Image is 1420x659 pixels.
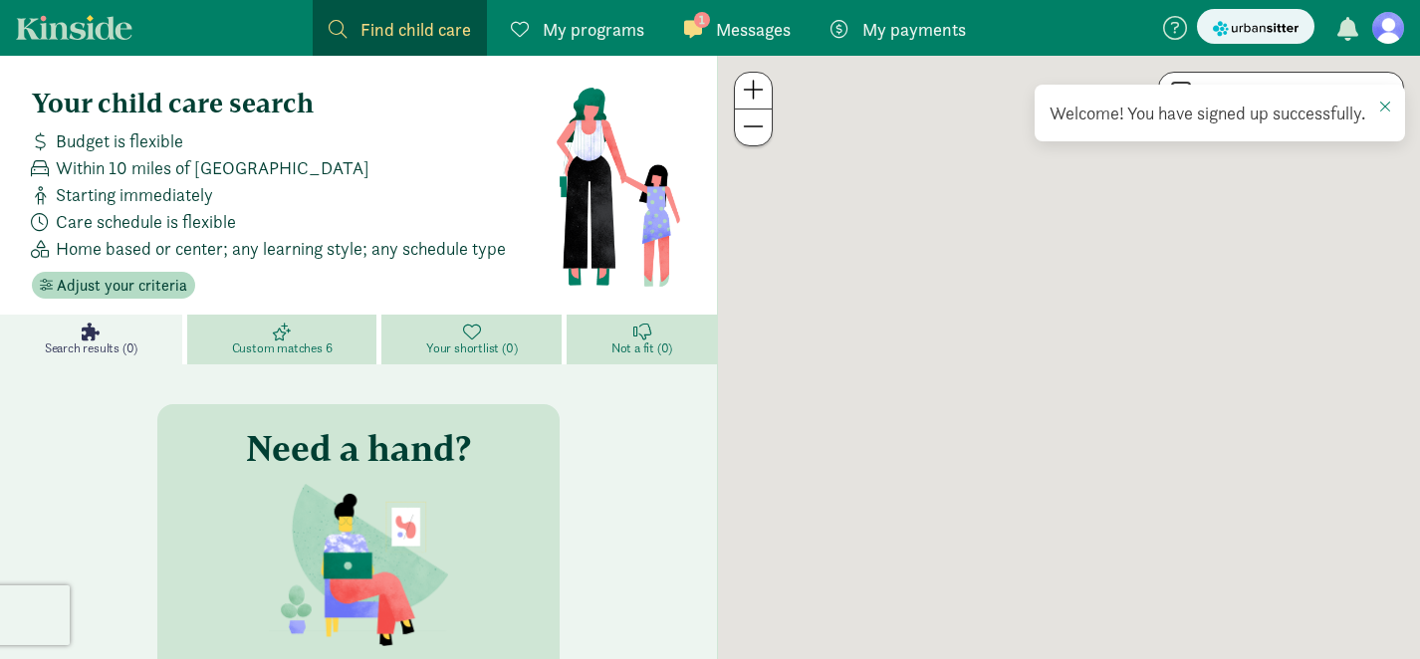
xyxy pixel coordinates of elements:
[1191,80,1391,104] label: Search as I move the map
[16,15,132,40] a: Kinside
[567,315,717,364] a: Not a fit (0)
[360,16,471,43] span: Find child care
[381,315,567,364] a: Your shortlist (0)
[716,16,791,43] span: Messages
[232,340,333,356] span: Custom matches 6
[694,12,710,28] span: 1
[426,340,517,356] span: Your shortlist (0)
[32,88,555,119] h4: Your child care search
[187,315,381,364] a: Custom matches 6
[1053,340,1086,374] div: Click to see details
[1050,100,1390,126] div: Welcome! You have signed up successfully.
[32,272,195,300] button: Adjust your criteria
[57,274,187,298] span: Adjust your criteria
[56,127,183,154] span: Budget is flexible
[56,235,506,262] span: Home based or center; any learning style; any schedule type
[56,181,213,208] span: Starting immediately
[862,16,966,43] span: My payments
[56,154,369,181] span: Within 10 miles of [GEOGRAPHIC_DATA]
[1213,18,1299,39] img: urbansitter_logo_small.svg
[611,340,672,356] span: Not a fit (0)
[56,208,236,235] span: Care schedule is flexible
[543,16,644,43] span: My programs
[45,340,137,356] span: Search results (0)
[246,428,471,468] h3: Need a hand?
